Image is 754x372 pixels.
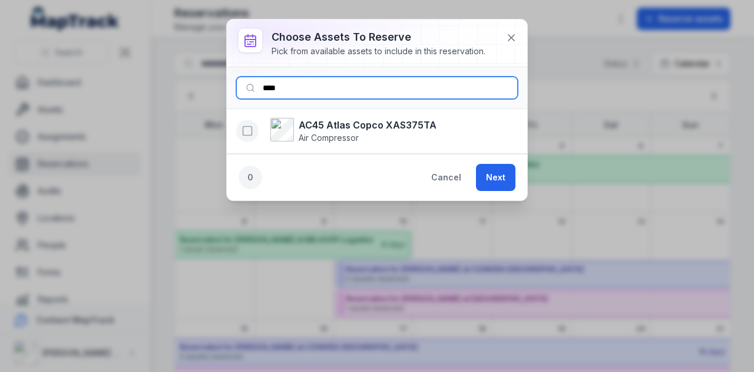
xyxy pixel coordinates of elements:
[239,166,262,189] div: 0
[421,164,471,191] button: Cancel
[299,133,359,143] span: Air Compressor
[476,164,515,191] button: Next
[272,45,485,57] div: Pick from available assets to include in this reservation.
[299,118,436,132] strong: AC45 Atlas Copco XAS375TA
[272,29,485,45] h3: Choose assets to reserve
